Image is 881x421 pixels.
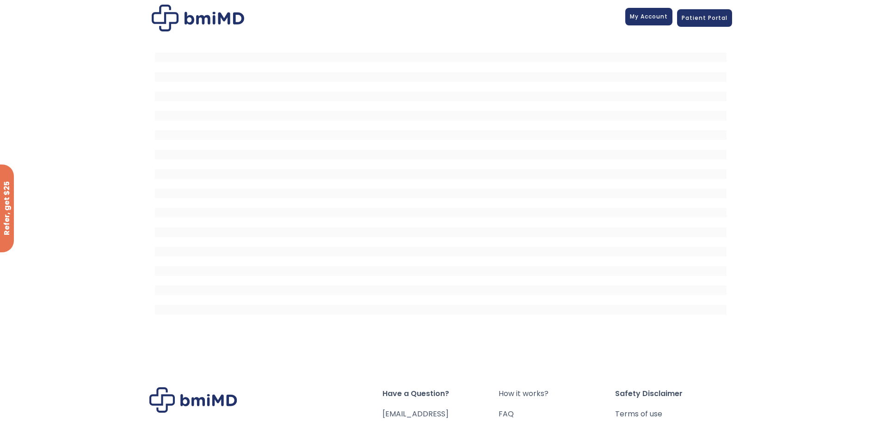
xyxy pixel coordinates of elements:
[615,387,732,400] span: Safety Disclaimer
[152,5,244,31] img: Patient Messaging Portal
[499,387,615,400] a: How it works?
[682,14,727,22] span: Patient Portal
[677,9,732,27] a: Patient Portal
[630,12,668,20] span: My Account
[499,408,615,421] a: FAQ
[382,387,499,400] span: Have a Question?
[149,387,237,413] img: Brand Logo
[155,43,727,320] iframe: MDI Patient Messaging Portal
[7,386,107,414] iframe: Sign Up via Text for Offers
[625,8,672,25] a: My Account
[615,408,732,421] a: Terms of use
